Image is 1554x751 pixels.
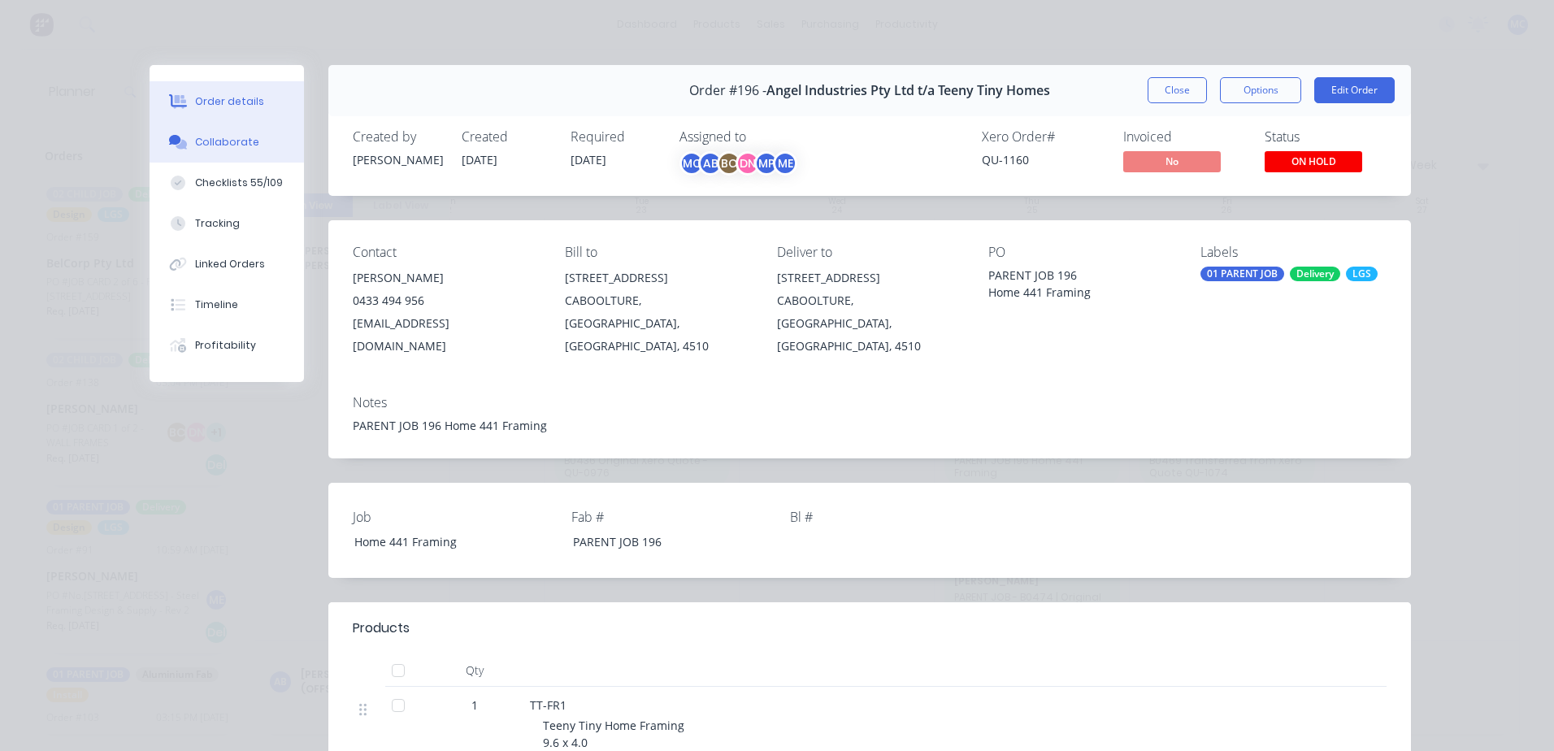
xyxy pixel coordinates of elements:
button: Collaborate [150,122,304,163]
div: PARENT JOB 196 [560,530,763,553]
div: MC [679,151,704,176]
div: Collaborate [195,135,259,150]
div: Deliver to [777,245,963,260]
div: Products [353,619,410,638]
div: Notes [353,395,1387,410]
div: [PERSON_NAME]0433 494 956[EMAIL_ADDRESS][DOMAIN_NAME] [353,267,539,358]
div: Tracking [195,216,240,231]
div: [STREET_ADDRESS]CABOOLTURE, [GEOGRAPHIC_DATA], [GEOGRAPHIC_DATA], 4510 [777,267,963,358]
div: 01 PARENT JOB [1200,267,1284,281]
div: QU-1160 [982,151,1104,168]
button: Profitability [150,325,304,366]
div: Invoiced [1123,129,1245,145]
span: ON HOLD [1265,151,1362,171]
span: [DATE] [571,152,606,167]
button: ON HOLD [1265,151,1362,176]
span: No [1123,151,1221,171]
button: Edit Order [1314,77,1395,103]
div: Created [462,129,551,145]
div: PARENT JOB 196 Home 441 Framing [353,417,1387,434]
div: Checklists 55/109 [195,176,283,190]
label: Fab # [571,507,775,527]
div: [STREET_ADDRESS] [565,267,751,289]
div: Xero Order # [982,129,1104,145]
div: Contact [353,245,539,260]
button: MCABBCDNMPME [679,151,797,176]
label: Bl # [790,507,993,527]
div: CABOOLTURE, [GEOGRAPHIC_DATA], [GEOGRAPHIC_DATA], 4510 [565,289,751,358]
button: Timeline [150,284,304,325]
div: [PERSON_NAME] [353,151,442,168]
span: Teeny Tiny Home Framing 9.6 x 4.0 [543,718,684,750]
div: PO [988,245,1174,260]
span: Angel Industries Pty Ltd t/a Teeny Tiny Homes [766,83,1050,98]
div: Assigned to [679,129,842,145]
div: LGS [1346,267,1378,281]
div: Profitability [195,338,256,353]
label: Job [353,507,556,527]
div: Delivery [1290,267,1340,281]
div: PARENT JOB 196 Home 441 Framing [988,267,1174,301]
div: [PERSON_NAME] [353,267,539,289]
div: [EMAIL_ADDRESS][DOMAIN_NAME] [353,312,539,358]
div: Home 441 Framing [341,530,545,553]
div: [STREET_ADDRESS] [777,267,963,289]
button: Options [1220,77,1301,103]
button: Checklists 55/109 [150,163,304,203]
div: Qty [426,654,523,687]
div: Required [571,129,660,145]
div: BC [717,151,741,176]
div: Bill to [565,245,751,260]
div: Timeline [195,297,238,312]
div: AB [698,151,723,176]
span: TT-FR1 [530,697,566,713]
div: Labels [1200,245,1387,260]
div: Created by [353,129,442,145]
button: Linked Orders [150,244,304,284]
div: 0433 494 956 [353,289,539,312]
span: Order #196 - [689,83,766,98]
button: Order details [150,81,304,122]
div: DN [736,151,760,176]
div: [STREET_ADDRESS]CABOOLTURE, [GEOGRAPHIC_DATA], [GEOGRAPHIC_DATA], 4510 [565,267,751,358]
div: CABOOLTURE, [GEOGRAPHIC_DATA], [GEOGRAPHIC_DATA], 4510 [777,289,963,358]
div: Linked Orders [195,257,265,271]
div: MP [754,151,779,176]
span: 1 [471,697,478,714]
div: Status [1265,129,1387,145]
button: Tracking [150,203,304,244]
button: Close [1148,77,1207,103]
div: ME [773,151,797,176]
span: [DATE] [462,152,497,167]
div: Order details [195,94,264,109]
